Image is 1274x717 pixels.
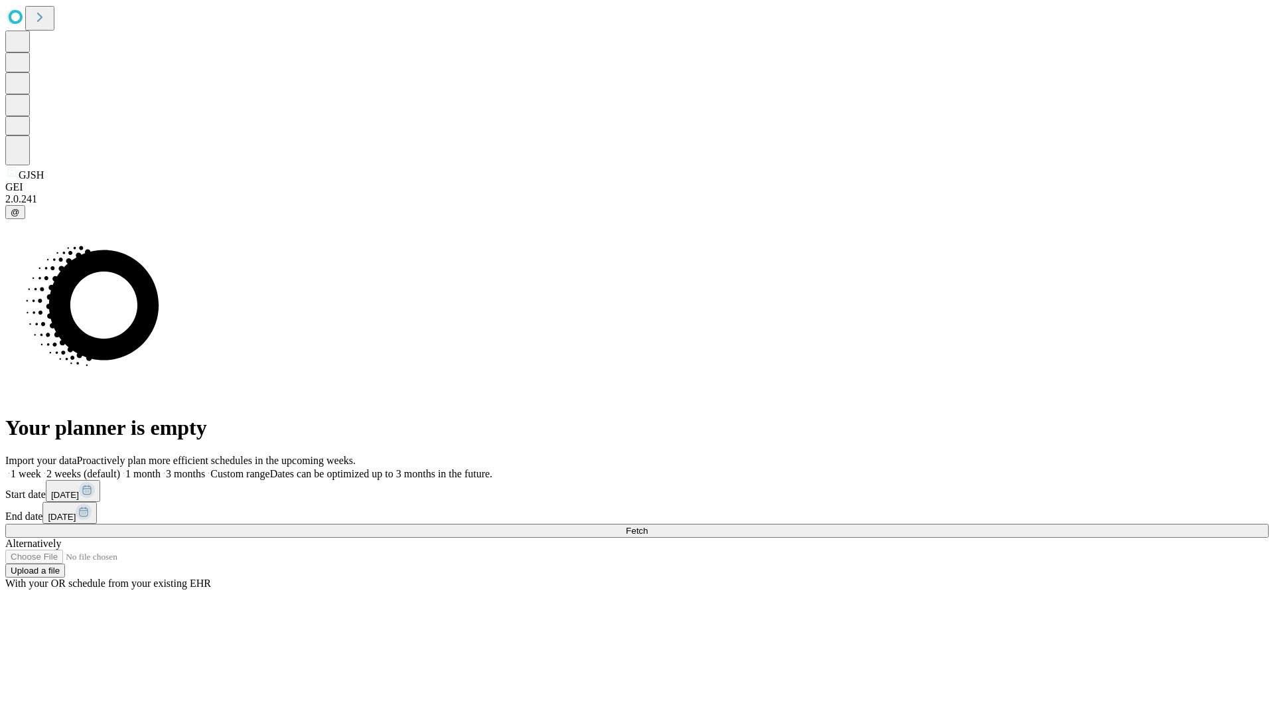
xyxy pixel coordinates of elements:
span: 3 months [166,468,205,479]
span: Import your data [5,455,77,466]
div: End date [5,502,1269,524]
span: With your OR schedule from your existing EHR [5,578,211,589]
div: 2.0.241 [5,193,1269,205]
span: 2 weeks (default) [46,468,120,479]
div: Start date [5,480,1269,502]
span: [DATE] [51,490,79,500]
span: 1 month [125,468,161,479]
span: Proactively plan more efficient schedules in the upcoming weeks. [77,455,356,466]
button: Upload a file [5,564,65,578]
button: [DATE] [46,480,100,502]
span: Custom range [210,468,269,479]
button: [DATE] [42,502,97,524]
button: @ [5,205,25,219]
h1: Your planner is empty [5,416,1269,440]
span: [DATE] [48,512,76,522]
span: 1 week [11,468,41,479]
span: GJSH [19,169,44,181]
button: Fetch [5,524,1269,538]
span: @ [11,207,20,217]
span: Alternatively [5,538,61,549]
div: GEI [5,181,1269,193]
span: Fetch [626,526,648,536]
span: Dates can be optimized up to 3 months in the future. [270,468,492,479]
